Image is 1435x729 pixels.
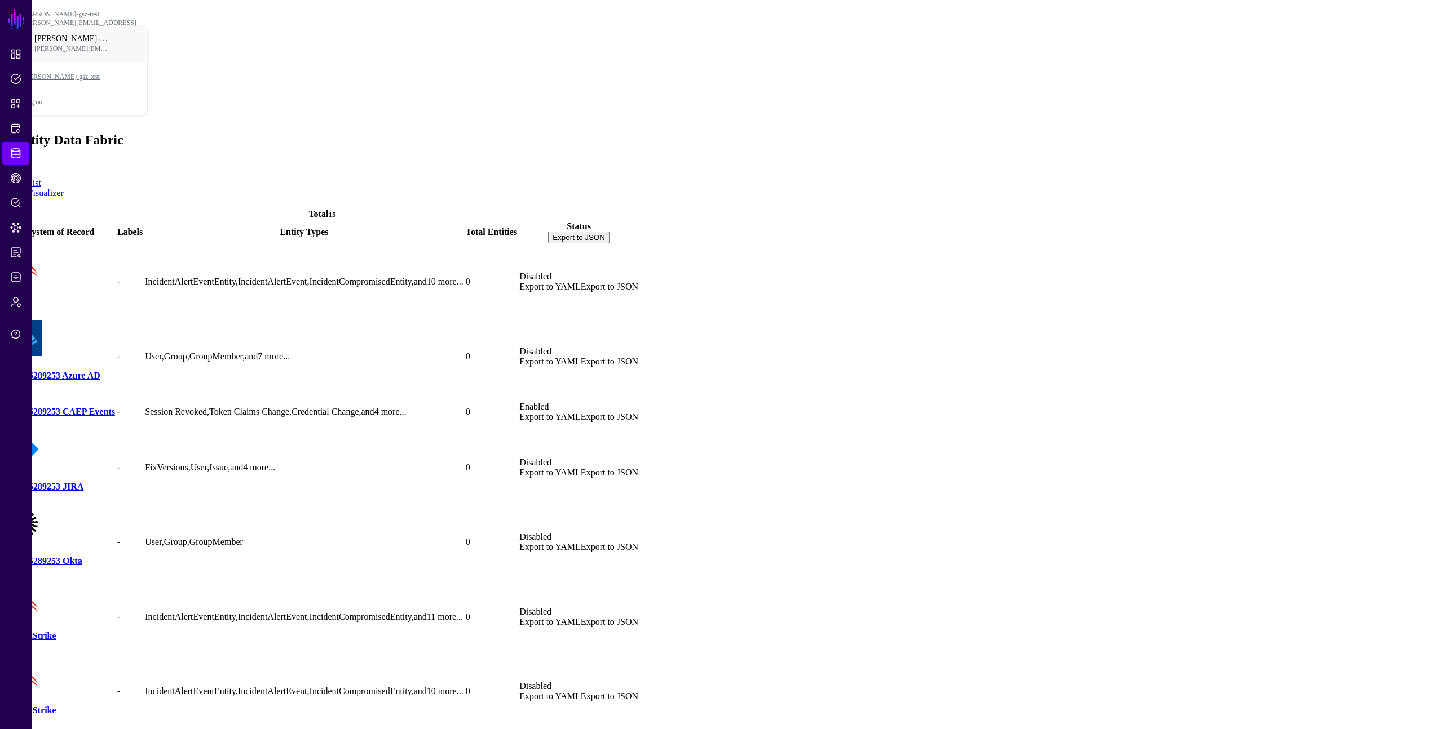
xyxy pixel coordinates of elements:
span: Enabled [519,402,549,411]
a: Export to JSON [581,468,638,477]
td: - [117,319,143,393]
td: User, Group, GroupMember, and [144,319,463,393]
span: Dashboard [10,48,21,60]
span: Disabled [519,457,551,467]
a: Snippets [2,92,29,115]
td: IncidentAlertEventEntity, IncidentAlertEvent, IncidentCompromisedEntity, and [144,245,463,319]
a: Policies [2,68,29,90]
a: Export to JSON [581,357,638,366]
td: FixVersions, User, Issue, and [144,430,463,504]
td: 0 [465,394,518,430]
span: Policy Lens [10,197,21,208]
td: 0 [465,245,518,319]
h2: Identity Data Fabric [5,132,1430,148]
span: Disabled [519,681,551,691]
div: Log out [23,98,147,106]
a: 4 more... [374,407,407,416]
a: Identity Data Fabric [2,142,29,165]
td: 0 [465,319,518,393]
span: Support [10,328,21,340]
div: Total Entities [466,227,517,237]
span: Reports [10,247,21,258]
div: Status [519,221,638,232]
td: - [117,245,143,319]
td: User, Group, GroupMember [144,505,463,579]
td: - [117,430,143,504]
span: Protected Systems [10,123,21,134]
span: [PERSON_NAME]-gsz-test [23,73,113,81]
span: [PERSON_NAME][EMAIL_ADDRESS] [34,45,111,53]
td: - [117,505,143,579]
a: Export to YAML [519,617,581,626]
a: [PERSON_NAME]-gsz-test [23,59,147,95]
div: [PERSON_NAME][EMAIL_ADDRESS] [23,19,148,27]
a: Admin [2,291,29,313]
td: Session Revoked, Token Claims Change, Credential Change, and [144,394,463,430]
a: 142585289253 Okta [6,556,82,566]
a: 142585289253 CAEP Events [6,407,115,416]
span: Disabled [519,607,551,616]
a: Protected Systems [2,117,29,140]
a: Data Lens [2,216,29,239]
a: Visualizer [27,188,64,198]
td: - [117,580,143,654]
td: 0 [465,430,518,504]
a: Policy Lens [2,192,29,214]
a: Dashboard [2,43,29,65]
a: Export to YAML [519,357,581,366]
span: Disabled [519,272,551,281]
span: Snippets [10,98,21,109]
td: 0 [465,655,518,728]
a: Export to YAML [519,542,581,552]
a: 4 more... [243,463,275,472]
td: 0 [465,580,518,654]
a: SGNL [7,7,26,32]
span: Entity Types [280,227,328,237]
div: Labels [117,227,143,237]
span: Admin [10,296,21,308]
a: 11 more... [427,612,463,621]
span: CAEP Hub [10,172,21,184]
td: IncidentAlertEventEntity, IncidentAlertEvent, IncidentCompromisedEntity, and [144,655,463,728]
span: Policies [10,73,21,85]
small: 15 [328,210,335,219]
a: Export to YAML [519,282,581,291]
a: Export to YAML [519,468,581,477]
a: Export to JSON [581,617,638,626]
span: Data Lens [10,222,21,233]
a: Export to YAML [519,412,581,421]
a: 142585289253 Azure AD [6,371,100,380]
a: Export to JSON [581,282,638,291]
a: List [27,178,41,188]
a: Export to JSON [581,412,638,421]
strong: Total [308,209,328,219]
a: 7 more... [258,352,290,361]
a: Export to JSON [581,691,638,701]
a: 142585289253 JIRA [6,482,83,491]
button: Export to JSON [548,232,610,243]
span: [PERSON_NAME]-gsz-test [34,34,111,43]
a: 10 more... [427,277,463,286]
a: Logs [2,266,29,288]
span: Disabled [519,532,551,541]
span: Logs [10,272,21,283]
td: IncidentAlertEventEntity, IncidentAlertEvent, IncidentCompromisedEntity, and [144,580,463,654]
span: Identity Data Fabric [10,148,21,159]
a: Reports [2,241,29,264]
a: CAEP Hub [2,167,29,189]
a: [PERSON_NAME]-gsz-test [23,10,99,18]
a: Export to YAML [519,691,581,701]
a: Export to JSON [581,542,638,552]
td: 0 [465,505,518,579]
span: Disabled [519,346,551,356]
td: - [117,655,143,728]
a: 10 more... [427,686,463,696]
td: - [117,394,143,430]
div: System of Record [6,227,115,237]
